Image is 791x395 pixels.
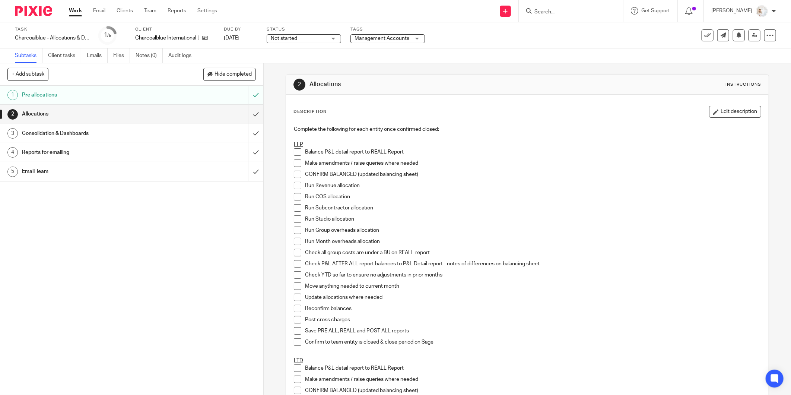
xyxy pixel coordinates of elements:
p: Description [293,109,327,115]
span: Not started [271,36,297,41]
a: Work [69,7,82,15]
p: [PERSON_NAME] [711,7,752,15]
h1: Email Team [22,166,168,177]
span: Management Accounts [355,36,409,41]
p: Reconfirm balances [305,305,761,312]
label: Task [15,26,89,32]
p: CONFIRM BALANCED (updated balancing sheet) [305,171,761,178]
u: LTD [294,358,303,363]
p: Run Studio allocation [305,215,761,223]
div: Instructions [725,82,761,88]
div: 1 [7,90,18,100]
p: Update allocations where needed [305,294,761,301]
div: Charcoalblue - Allocations & Dashboards [15,34,89,42]
p: CONFIRM BALANCED (updated balancing sheet) [305,387,761,394]
a: Files [113,48,130,63]
p: Balance P&L detail report to REALL Report [305,364,761,372]
a: Audit logs [168,48,197,63]
div: 2 [293,79,305,91]
p: Charcoalblue International Ltd [135,34,198,42]
p: Make amendments / raise queries where needed [305,376,761,383]
img: Pixie [15,6,52,16]
p: Move anything needed to current month [305,282,761,290]
h1: Reports for emailing [22,147,168,158]
span: Get Support [641,8,670,13]
p: Check YTD so far to ensure no adjustments in prior months [305,271,761,279]
a: Email [93,7,105,15]
a: Settings [197,7,217,15]
label: Due by [224,26,257,32]
div: Charcoalblue - Allocations &amp; Dashboards [15,34,89,42]
a: Team [144,7,156,15]
p: Post cross charges [305,316,761,323]
button: Hide completed [203,68,256,80]
h1: Consolidation & Dashboards [22,128,168,139]
a: Reports [168,7,186,15]
label: Client [135,26,215,32]
button: Edit description [709,106,761,118]
div: 5 [7,167,18,177]
p: Run Subcontractor allocation [305,204,761,212]
span: Hide completed [215,72,252,78]
p: Save PRE ALL, REALL and POST ALL reports [305,327,761,335]
h1: Allocations [309,80,543,88]
img: Image.jpeg [756,5,768,17]
a: Client tasks [48,48,81,63]
a: Notes (0) [136,48,163,63]
div: 3 [7,128,18,139]
p: Check P&L AFTER ALL report balances to P&L Detail report - notes of differences on balancing sheet [305,260,761,268]
a: Clients [117,7,133,15]
p: Complete the following for each entity once confirmed closed: [294,126,761,133]
p: Run Month overheads allocation [305,238,761,245]
a: Emails [87,48,108,63]
span: [DATE] [224,35,239,41]
small: /5 [107,34,111,38]
a: Subtasks [15,48,42,63]
label: Tags [350,26,425,32]
button: + Add subtask [7,68,48,80]
div: 4 [7,147,18,158]
div: 2 [7,109,18,120]
p: Confirm to team entity is closed & close period on Sage [305,338,761,346]
p: Run Group overheads allocation [305,227,761,234]
p: Balance P&L detail report to REALL Report [305,148,761,156]
p: Make amendments / raise queries where needed [305,159,761,167]
p: Check all group costs are under a BU on REALL report [305,249,761,256]
label: Status [267,26,341,32]
input: Search [534,9,601,16]
h1: Pre allocations [22,89,168,101]
div: 1 [104,31,111,39]
u: LLP [294,142,303,147]
h1: Allocations [22,108,168,120]
p: Run Revenue allocation [305,182,761,189]
p: Run COS allocation [305,193,761,200]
